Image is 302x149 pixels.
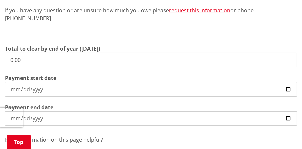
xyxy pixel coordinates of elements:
iframe: Messenger Launcher [271,121,295,145]
label: Payment end date [5,103,53,111]
p: Is the information on this page helpful? [5,136,297,144]
label: Payment start date [5,74,56,82]
a: request this information [169,7,230,14]
label: Total to clear by end of year ([DATE]) [5,45,100,53]
a: Top [7,135,31,149]
p: If you have any question or are unsure how much you owe please or phone [PHONE_NUMBER]. [5,6,297,22]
